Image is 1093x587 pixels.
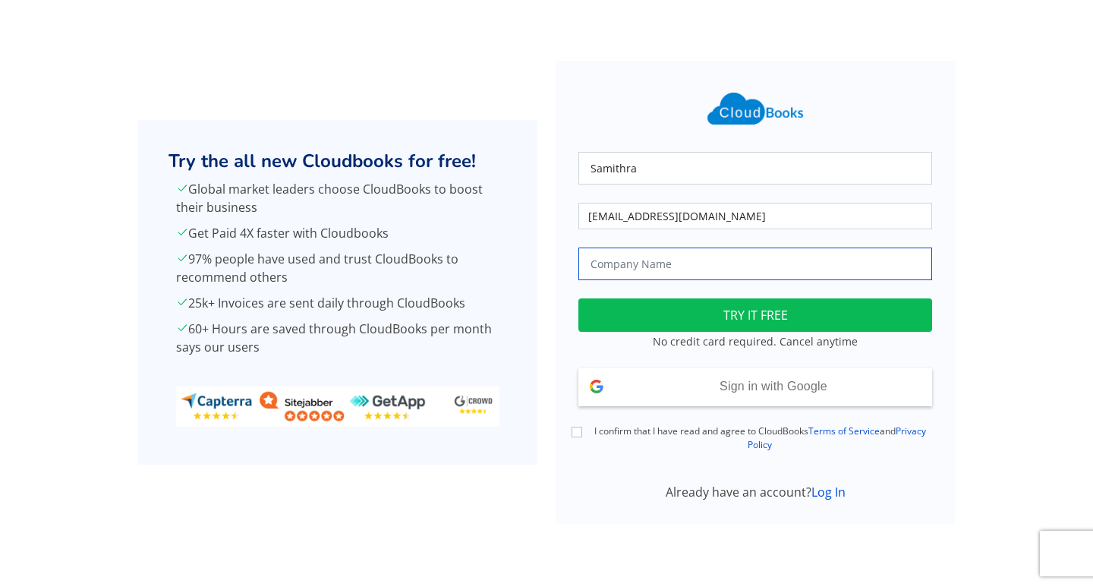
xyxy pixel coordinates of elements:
div: Already have an account? [569,483,941,501]
h2: Try the all new Cloudbooks for free! [169,150,507,172]
p: Global market leaders choose CloudBooks to boost their business [176,180,499,216]
span: Sign in with Google [720,380,827,393]
input: Your Email [578,203,932,229]
img: ratings_banner.png [176,387,499,427]
small: No credit card required. Cancel anytime [653,334,858,349]
p: 25k+ Invoices are sent daily through CloudBooks [176,294,499,312]
p: 97% people have used and trust CloudBooks to recommend others [176,250,499,286]
p: 60+ Hours are saved through CloudBooks per month says our users [176,320,499,356]
a: Privacy Policy [748,424,926,451]
a: Terms of Service [808,424,880,437]
a: Log In [811,484,846,500]
p: Get Paid 4X faster with Cloudbooks [176,224,499,242]
label: I confirm that I have read and agree to CloudBooks and [587,424,932,452]
input: Company Name [578,248,932,280]
button: TRY IT FREE [578,298,932,332]
img: Cloudbooks Logo [698,84,812,134]
input: Your Name [578,152,932,185]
